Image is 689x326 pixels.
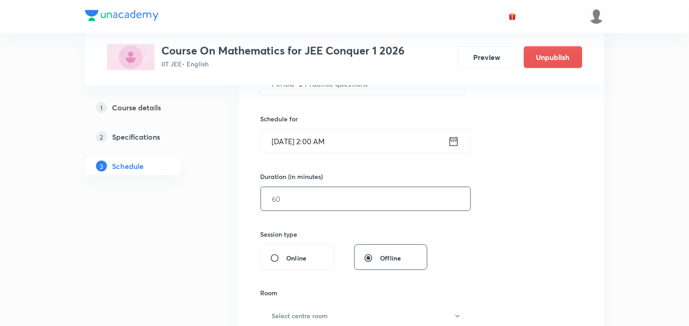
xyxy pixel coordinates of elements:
img: Company Logo [85,10,159,21]
h5: Specifications [112,131,160,142]
h5: Course details [112,102,161,113]
button: avatar [505,9,520,24]
a: 1Course details [85,98,209,117]
img: avatar [508,12,517,21]
span: Offline [380,254,401,263]
span: Online [287,254,307,263]
h6: Schedule for [261,114,466,124]
h6: Select centre room [272,311,328,321]
p: 1 [96,102,107,113]
p: 2 [96,131,107,142]
a: Company Logo [85,10,159,23]
a: 2Specifications [85,128,209,146]
img: 6777FAFC-2AAC-49D5-8F05-4F6E08E4AD9D_plus.png [107,44,155,71]
p: 3 [96,161,107,172]
h3: Course On Mathematics for JEE Conquer 1 2026 [162,44,405,57]
h6: Duration (in minutes) [261,172,323,181]
p: IIT JEE • English [162,59,405,69]
h6: Room [261,288,278,298]
button: Unpublish [524,46,582,68]
h6: Session type [261,229,298,239]
img: shalini [589,9,604,24]
button: Preview [458,46,517,68]
input: 60 [261,187,470,211]
h5: Schedule [112,161,144,172]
